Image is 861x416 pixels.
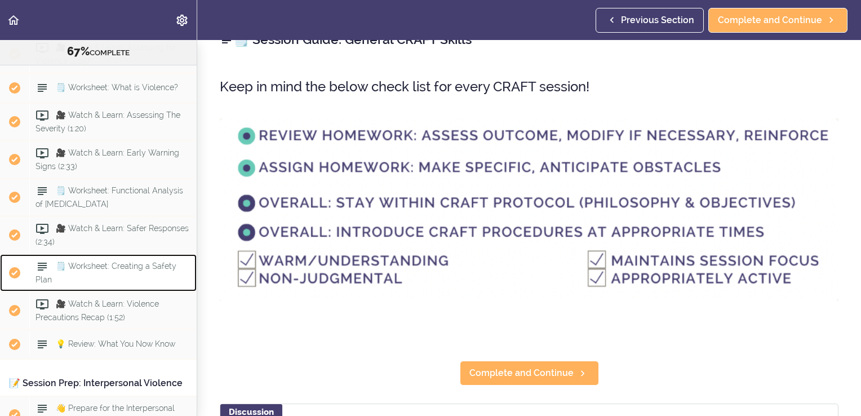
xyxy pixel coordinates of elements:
span: 💡 Review: What You Now Know [56,339,175,348]
img: 3q1jXik6QmKA6FC2rxSo_Screenshot+2023-10-16+at+12.29.13+PM.png [220,118,838,301]
span: 🗒️ Worksheet: Functional Analysis of [MEDICAL_DATA] [35,186,183,208]
a: Complete and Continue [708,8,847,33]
span: Complete and Continue [469,366,574,380]
span: Previous Section [621,14,694,27]
span: 🎥 Watch & Learn: Violence Precautions Recap (1:52) [35,299,159,321]
span: 🎥 Watch & Learn: Safer Responses (2:34) [35,224,189,246]
span: 🗒️ Worksheet: What is Violence? [56,83,178,92]
span: 67% [67,45,90,58]
span: 🎥 Watch & Learn: Assessing The Severity (1:20) [35,111,180,133]
span: 🗒️ Worksheet: Creating a Safety Plan [35,262,176,284]
svg: Settings Menu [175,14,189,27]
span: Complete and Continue [718,14,822,27]
h3: Keep in mind the below check list for every CRAFT session! [220,77,838,96]
span: 🎥 Watch & Learn: Early Warning Signs (2:33) [35,149,179,171]
div: COMPLETE [14,45,183,59]
a: Previous Section [596,8,704,33]
a: Complete and Continue [460,361,599,386]
svg: Back to course curriculum [7,14,20,27]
